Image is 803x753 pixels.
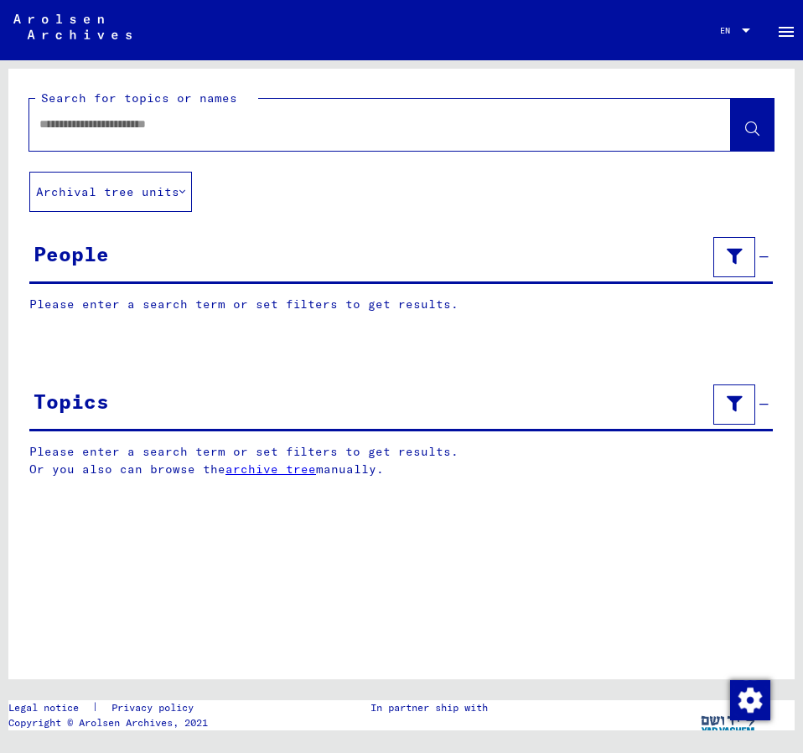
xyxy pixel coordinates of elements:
[8,700,92,715] a: Legal notice
[730,680,770,720] img: Change consent
[29,443,774,478] p: Please enter a search term or set filters to get results. Or you also can browse the manually.
[225,462,316,477] a: archive tree
[729,679,769,719] div: Change consent
[8,700,214,715] div: |
[8,715,214,730] p: Copyright © Arolsen Archives, 2021
[29,172,192,212] button: Archival tree units
[98,700,214,715] a: Privacy policy
[370,700,488,715] p: In partner ship with
[769,13,803,47] button: Toggle sidenav
[720,26,738,35] span: EN
[13,14,132,39] img: Arolsen_neg.svg
[41,90,237,106] mat-label: Search for topics or names
[776,22,796,42] mat-icon: Side nav toggle icon
[34,386,109,416] div: Topics
[34,239,109,269] div: People
[29,296,773,313] p: Please enter a search term or set filters to get results.
[697,700,760,742] img: yv_logo.png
